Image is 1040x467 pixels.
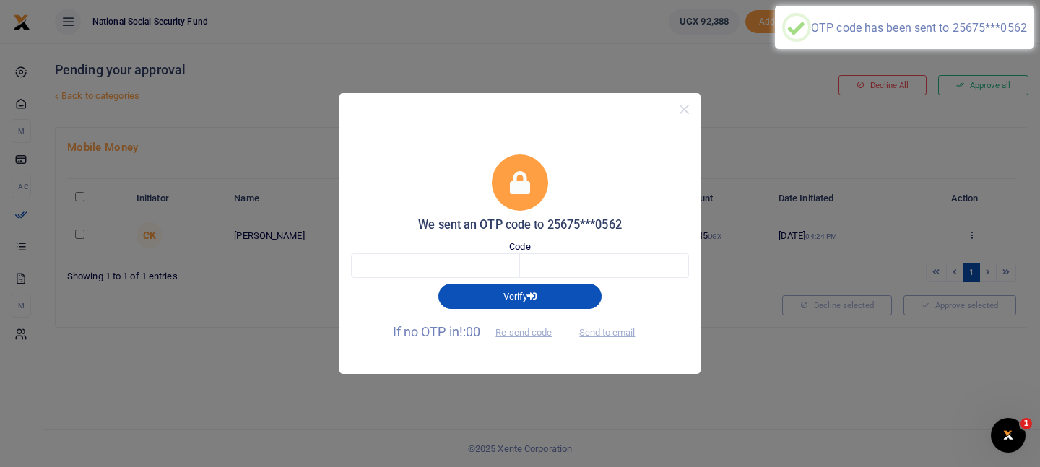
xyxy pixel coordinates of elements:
button: Close [674,99,695,120]
button: Verify [438,284,602,308]
h5: We sent an OTP code to 25675***0562 [351,218,689,232]
label: Code [509,240,530,254]
span: 1 [1020,418,1032,429]
span: If no OTP in [393,324,565,339]
span: !:00 [459,324,480,339]
iframe: Intercom live chat [991,418,1026,453]
div: OTP code has been sent to 25675***0562 [811,21,1027,35]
